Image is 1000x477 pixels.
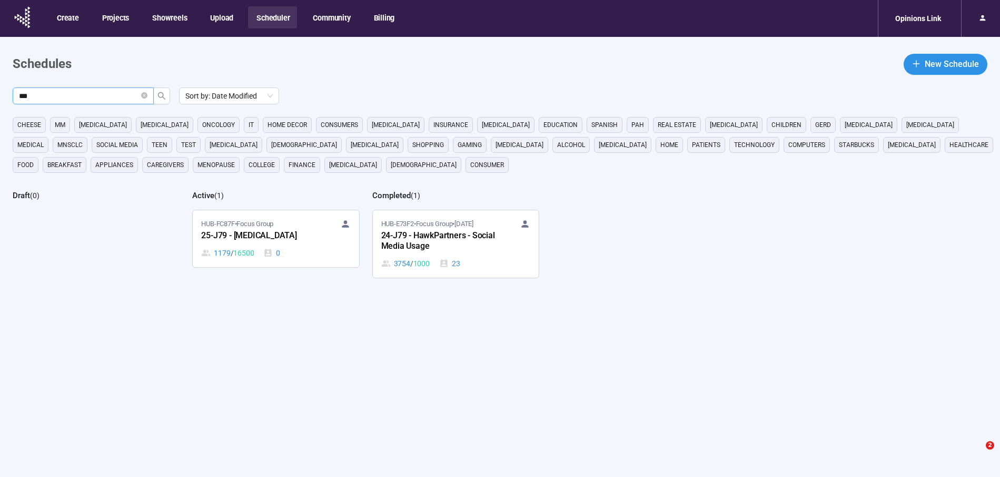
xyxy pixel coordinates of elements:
span: gaming [458,140,482,150]
span: HUB-FC87F • Focus Group [201,219,273,229]
span: oncology [202,120,235,130]
span: [MEDICAL_DATA] [599,140,647,150]
span: 16500 [233,247,254,259]
time: [DATE] [454,220,473,228]
span: shopping [412,140,444,150]
span: home [660,140,678,150]
span: MM [55,120,65,130]
div: Opinions Link [889,8,947,28]
div: 3754 [381,258,430,269]
span: search [157,92,166,100]
span: close-circle [141,92,147,99]
div: 25-J79 - [MEDICAL_DATA] [201,229,317,243]
a: HUB-FC87F•Focus Group25-J79 - [MEDICAL_DATA]1179 / 165000 [193,210,359,267]
h2: Draft [13,191,30,200]
span: it [249,120,254,130]
span: 2 [986,441,994,450]
span: [MEDICAL_DATA] [79,120,127,130]
span: cheese [17,120,41,130]
button: Community [304,6,358,28]
div: 23 [439,258,460,269]
span: [MEDICAL_DATA] [496,140,543,150]
span: 1000 [413,258,430,269]
span: computers [788,140,825,150]
span: appliances [95,160,133,170]
span: consumer [470,160,504,170]
span: plus [912,60,920,68]
span: consumers [321,120,358,130]
span: [MEDICAL_DATA] [141,120,189,130]
button: Showreels [144,6,194,28]
span: HUB-E73F2 • Focus Group • [381,219,473,229]
a: HUB-E73F2•Focus Group•[DATE]24-J79 - HawkPartners - Social Media Usage3754 / 100023 [373,210,539,278]
div: 1179 [201,247,254,259]
span: starbucks [839,140,874,150]
span: healthcare [949,140,988,150]
span: Sort by: Date Modified [185,88,273,104]
h1: Schedules [13,54,72,74]
h2: Active [192,191,214,200]
span: social media [96,140,138,150]
span: finance [289,160,315,170]
span: menopause [197,160,235,170]
span: / [231,247,234,259]
span: Insurance [433,120,468,130]
span: Food [17,160,34,170]
span: [MEDICAL_DATA] [372,120,420,130]
span: / [410,258,413,269]
span: mnsclc [57,140,83,150]
span: [MEDICAL_DATA] [888,140,936,150]
span: medical [17,140,44,150]
span: Teen [152,140,167,150]
h2: Completed [372,191,411,200]
div: 0 [263,247,280,259]
span: [DEMOGRAPHIC_DATA] [271,140,337,150]
span: PAH [631,120,644,130]
span: Test [181,140,196,150]
div: 24-J79 - HawkPartners - Social Media Usage [381,229,497,254]
button: search [153,87,170,104]
span: home decor [268,120,307,130]
span: education [543,120,578,130]
span: ( 0 ) [30,191,39,200]
span: Patients [692,140,720,150]
span: Spanish [591,120,618,130]
span: technology [734,140,775,150]
span: real estate [658,120,696,130]
iframe: Intercom live chat [964,441,989,466]
button: Projects [94,6,136,28]
button: plusNew Schedule [904,54,987,75]
button: Billing [365,6,402,28]
span: [MEDICAL_DATA] [210,140,258,150]
span: [MEDICAL_DATA] [845,120,893,130]
span: [MEDICAL_DATA] [329,160,377,170]
span: ( 1 ) [214,191,224,200]
span: [MEDICAL_DATA] [710,120,758,130]
span: New Schedule [925,57,979,71]
button: Scheduler [248,6,297,28]
span: close-circle [141,91,147,101]
span: caregivers [147,160,184,170]
span: [MEDICAL_DATA] [351,140,399,150]
span: [MEDICAL_DATA] [482,120,530,130]
span: children [771,120,801,130]
span: GERD [815,120,831,130]
button: Create [48,6,86,28]
button: Upload [202,6,241,28]
span: ( 1 ) [411,191,420,200]
span: [DEMOGRAPHIC_DATA] [391,160,457,170]
span: [MEDICAL_DATA] [906,120,954,130]
span: alcohol [557,140,585,150]
span: college [249,160,275,170]
span: breakfast [47,160,82,170]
